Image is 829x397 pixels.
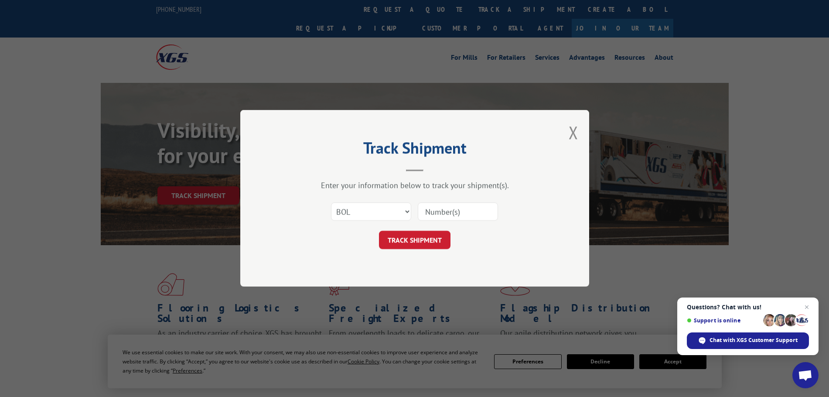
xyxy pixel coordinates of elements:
[792,362,819,388] div: Open chat
[687,317,760,324] span: Support is online
[284,181,546,191] div: Enter your information below to track your shipment(s).
[802,302,812,312] span: Close chat
[418,203,498,221] input: Number(s)
[687,304,809,311] span: Questions? Chat with us!
[379,231,450,250] button: TRACK SHIPMENT
[687,332,809,349] div: Chat with XGS Customer Support
[284,142,546,158] h2: Track Shipment
[710,336,798,344] span: Chat with XGS Customer Support
[569,121,578,144] button: Close modal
